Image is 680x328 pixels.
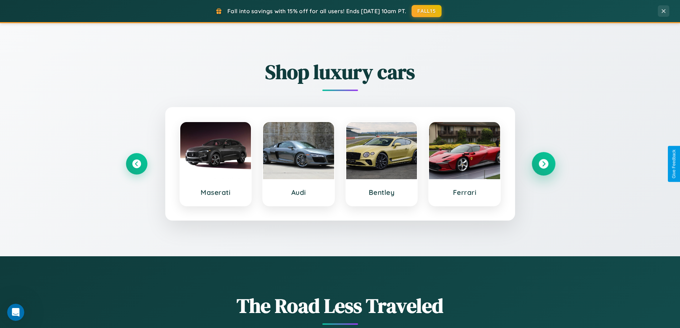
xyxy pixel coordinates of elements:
button: FALL15 [412,5,442,17]
iframe: Intercom live chat [7,304,24,321]
div: Give Feedback [671,150,676,178]
h2: Shop luxury cars [126,58,554,86]
h3: Maserati [187,188,244,197]
h3: Ferrari [436,188,493,197]
h3: Bentley [353,188,410,197]
h1: The Road Less Traveled [126,292,554,319]
span: Fall into savings with 15% off for all users! Ends [DATE] 10am PT. [227,7,406,15]
h3: Audi [270,188,327,197]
